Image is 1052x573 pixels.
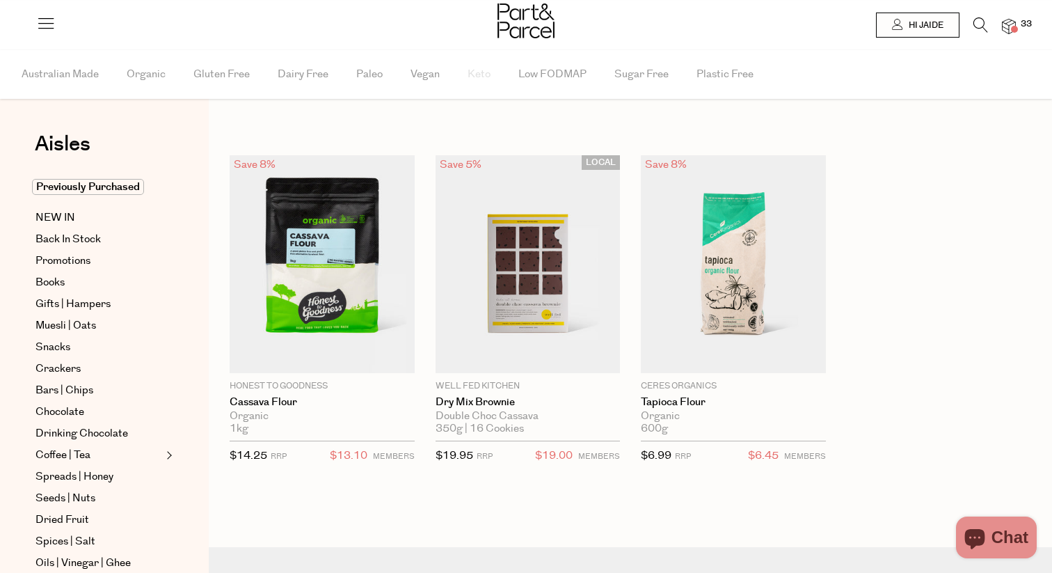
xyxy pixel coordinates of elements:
a: Previously Purchased [35,179,162,196]
a: Aisles [35,134,90,168]
a: Dried Fruit [35,512,162,528]
span: Drinking Chocolate [35,425,128,442]
span: Books [35,274,65,291]
span: Keto [468,50,491,99]
a: NEW IN [35,210,162,226]
img: Tapioca Flour [641,155,826,373]
span: Oils | Vinegar | Ghee [35,555,131,572]
span: Chocolate [35,404,84,421]
span: Vegan [411,50,440,99]
a: Muesli | Oats [35,317,162,334]
inbox-online-store-chat: Shopify online store chat [952,517,1041,562]
span: LOCAL [582,155,620,170]
span: Australian Made [22,50,99,99]
span: Dairy Free [278,50,328,99]
a: Oils | Vinegar | Ghee [35,555,162,572]
span: Promotions [35,253,90,269]
img: Dry Mix Brownie [436,155,621,373]
span: $19.00 [535,447,573,465]
span: Back In Stock [35,231,101,248]
span: Muesli | Oats [35,317,96,334]
span: Paleo [356,50,383,99]
span: Low FODMAP [518,50,587,99]
a: Gifts | Hampers [35,296,162,313]
a: Seeds | Nuts [35,490,162,507]
button: Expand/Collapse Coffee | Tea [163,447,173,464]
a: Cassava Flour [230,396,415,409]
span: 1kg [230,423,248,435]
span: Sugar Free [614,50,669,99]
div: Save 8% [230,155,280,174]
span: Previously Purchased [32,179,144,195]
p: Honest to Goodness [230,380,415,393]
span: $14.25 [230,448,267,463]
span: Snacks [35,339,70,356]
span: 600g [641,423,668,435]
small: MEMBERS [373,451,415,462]
span: Seeds | Nuts [35,490,95,507]
span: $6.99 [641,448,671,463]
p: Well Fed Kitchen [436,380,621,393]
span: Plastic Free [696,50,754,99]
small: RRP [675,451,691,462]
span: Hi Jaide [905,19,943,31]
a: Promotions [35,253,162,269]
small: MEMBERS [578,451,620,462]
span: Gifts | Hampers [35,296,111,313]
div: Double Choc Cassava [436,410,621,423]
span: Dried Fruit [35,512,89,528]
a: Snacks [35,339,162,356]
div: Save 5% [436,155,486,174]
a: Crackers [35,361,162,377]
p: Ceres Organics [641,380,826,393]
a: Bars | Chips [35,382,162,399]
span: 350g | 16 Cookies [436,423,524,435]
div: Save 8% [641,155,691,174]
small: MEMBERS [784,451,826,462]
img: Part&Parcel [497,3,555,38]
a: 33 [1002,19,1016,33]
a: Back In Stock [35,231,162,248]
span: 33 [1017,18,1035,31]
a: Drinking Chocolate [35,425,162,442]
span: Bars | Chips [35,382,93,399]
a: Hi Jaide [876,13,959,38]
span: Organic [127,50,166,99]
span: Aisles [35,129,90,159]
span: NEW IN [35,210,75,226]
div: Organic [230,410,415,423]
a: Books [35,274,162,291]
span: Crackers [35,361,81,377]
small: RRP [477,451,493,462]
a: Spices | Salt [35,533,162,550]
span: $19.95 [436,448,473,463]
span: Spices | Salt [35,533,95,550]
span: Gluten Free [193,50,250,99]
div: Organic [641,410,826,423]
span: Coffee | Tea [35,447,90,464]
img: Cassava Flour [230,155,415,373]
a: Chocolate [35,404,162,421]
a: Spreads | Honey [35,469,162,485]
a: Dry Mix Brownie [436,396,621,409]
small: RRP [271,451,287,462]
span: $6.45 [748,447,779,465]
a: Tapioca Flour [641,396,826,409]
a: Coffee | Tea [35,447,162,464]
span: Spreads | Honey [35,469,113,485]
span: $13.10 [330,447,367,465]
